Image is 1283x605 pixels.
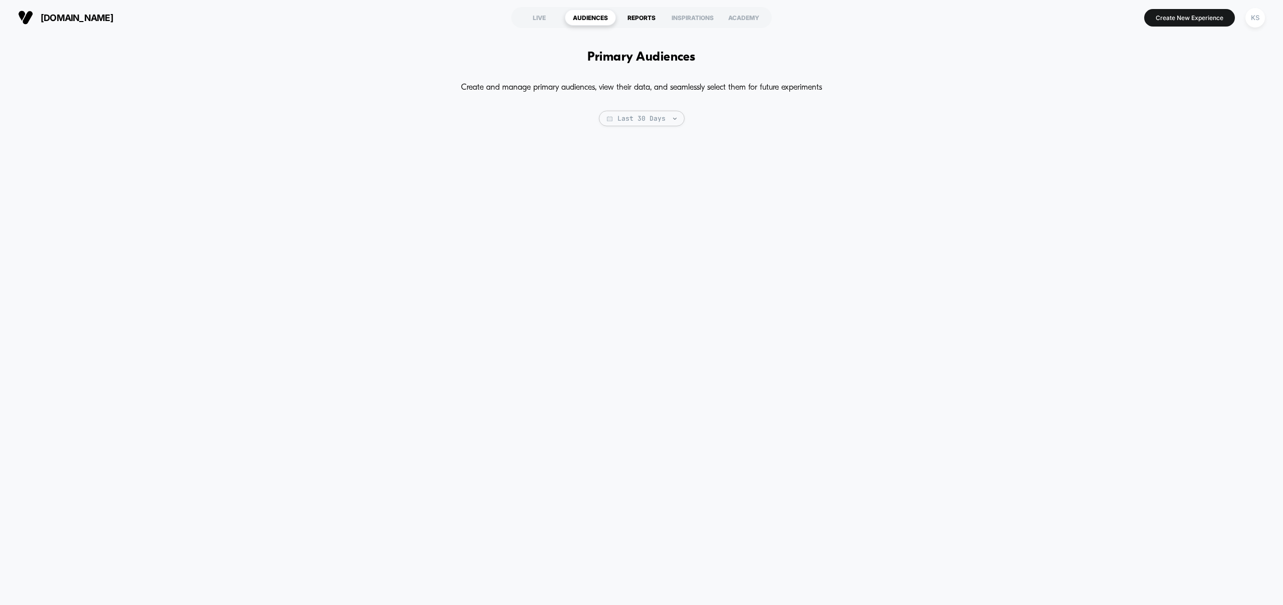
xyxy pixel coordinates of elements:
[1242,8,1268,28] button: KS
[667,10,718,26] div: INSPIRATIONS
[607,116,612,121] img: calendar
[1245,8,1265,28] div: KS
[718,10,769,26] div: ACADEMY
[41,13,113,23] span: [DOMAIN_NAME]
[587,50,695,65] h1: Primary Audiences
[599,111,685,126] span: Last 30 Days
[565,10,616,26] div: AUDIENCES
[514,10,565,26] div: LIVE
[673,118,677,120] img: end
[1144,9,1235,27] button: Create New Experience
[18,10,33,25] img: Visually logo
[15,10,116,26] button: [DOMAIN_NAME]
[616,10,667,26] div: REPORTS
[461,80,822,96] p: Create and manage primary audiences, view their data, and seamlessly select them for future exper...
